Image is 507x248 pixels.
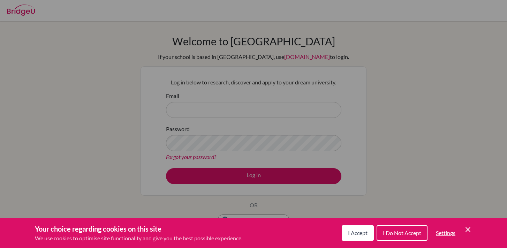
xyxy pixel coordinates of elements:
button: Save and close [464,225,472,234]
button: I Do Not Accept [377,225,427,241]
h3: Your choice regarding cookies on this site [35,224,242,234]
span: Settings [436,230,455,236]
span: I Do Not Accept [383,230,421,236]
button: I Accept [342,225,374,241]
p: We use cookies to optimise site functionality and give you the best possible experience. [35,234,242,242]
button: Settings [430,226,461,240]
span: I Accept [348,230,368,236]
